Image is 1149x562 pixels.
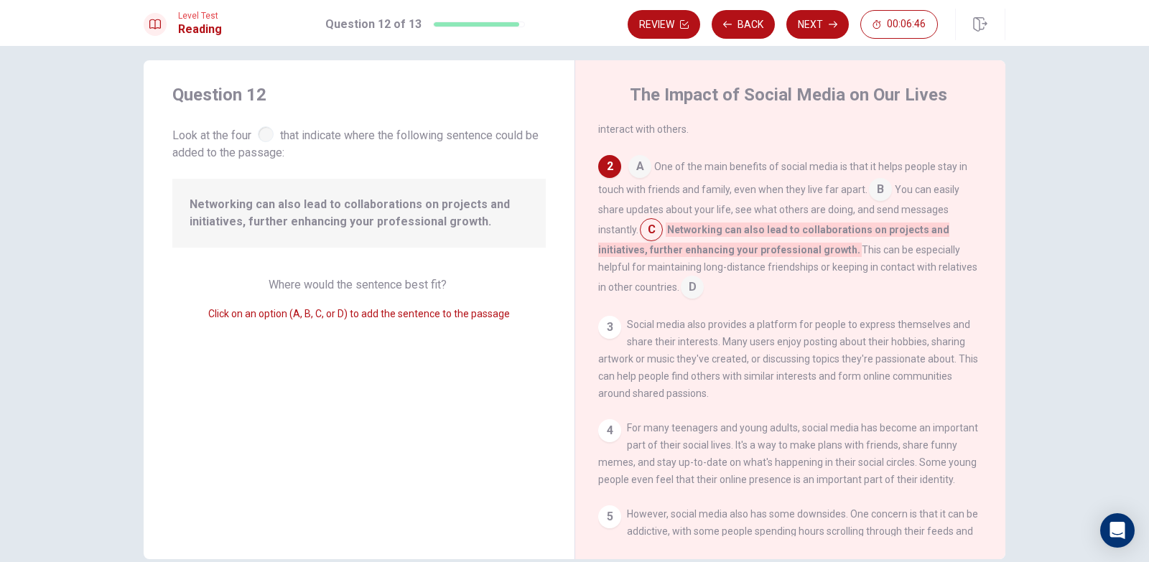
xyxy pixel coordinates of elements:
[172,83,546,106] h4: Question 12
[598,419,621,442] div: 4
[598,184,959,235] span: You can easily share updates about your life, see what others are doing, and send messages instan...
[786,10,849,39] button: Next
[712,10,775,39] button: Back
[869,178,892,201] span: B
[598,316,621,339] div: 3
[887,19,926,30] span: 00:06:46
[598,161,967,195] span: One of the main benefits of social media is that it helps people stay in touch with friends and f...
[598,422,978,485] span: For many teenagers and young adults, social media has become an important part of their social li...
[628,155,651,178] span: A
[860,10,938,39] button: 00:06:46
[1100,513,1135,548] div: Open Intercom Messenger
[190,196,529,230] span: Networking can also lead to collaborations on projects and initiatives, further enhancing your pr...
[325,16,422,33] h1: Question 12 of 13
[598,319,978,399] span: Social media also provides a platform for people to express themselves and share their interests....
[172,123,546,161] span: Look at the four that indicate where the following sentence could be added to the passage:
[208,308,510,319] span: Click on an option (A, B, C, or D) to add the sentence to the passage
[178,11,222,21] span: Level Test
[630,83,947,106] h4: The Impact of Social Media on Our Lives
[628,10,700,39] button: Review
[598,244,977,293] span: This can be especially helpful for maintaining long-distance friendships or keeping in contact wi...
[640,218,663,241] span: C
[598,223,949,257] span: Networking can also lead to collaborations on projects and initiatives, further enhancing your pr...
[269,278,450,291] span: Where would the sentence best fit?
[598,155,621,178] div: 2
[178,21,222,38] h1: Reading
[681,276,704,299] span: D
[598,505,621,528] div: 5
